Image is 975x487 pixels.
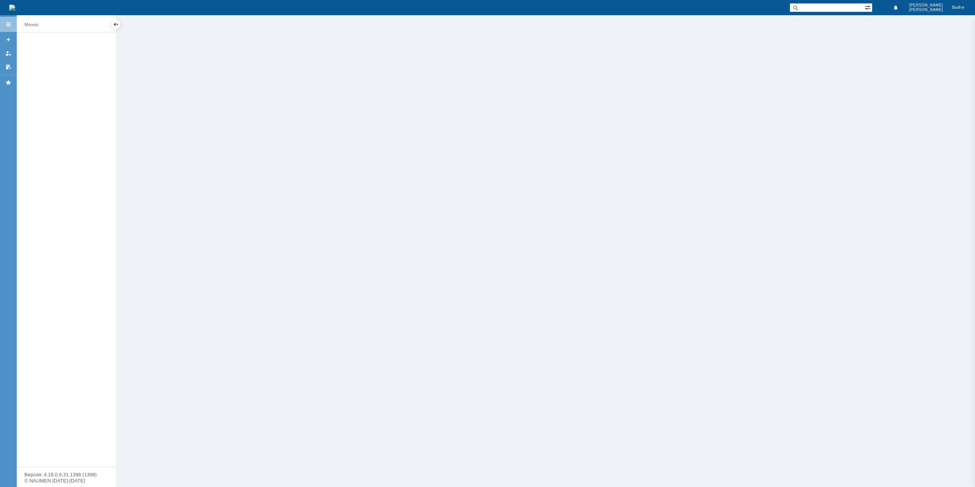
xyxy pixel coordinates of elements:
[9,5,15,11] img: logo
[909,8,943,12] span: [PERSON_NAME]
[24,20,38,29] div: Меню
[111,20,120,29] div: Скрыть меню
[909,3,943,8] span: [PERSON_NAME]
[9,5,15,11] a: Перейти на домашнюю страницу
[24,472,108,477] div: Версия: 4.18.0.9.31.1398 (1398)
[865,3,872,11] span: Расширенный поиск
[24,478,108,483] div: © NAUMEN [DATE]-[DATE]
